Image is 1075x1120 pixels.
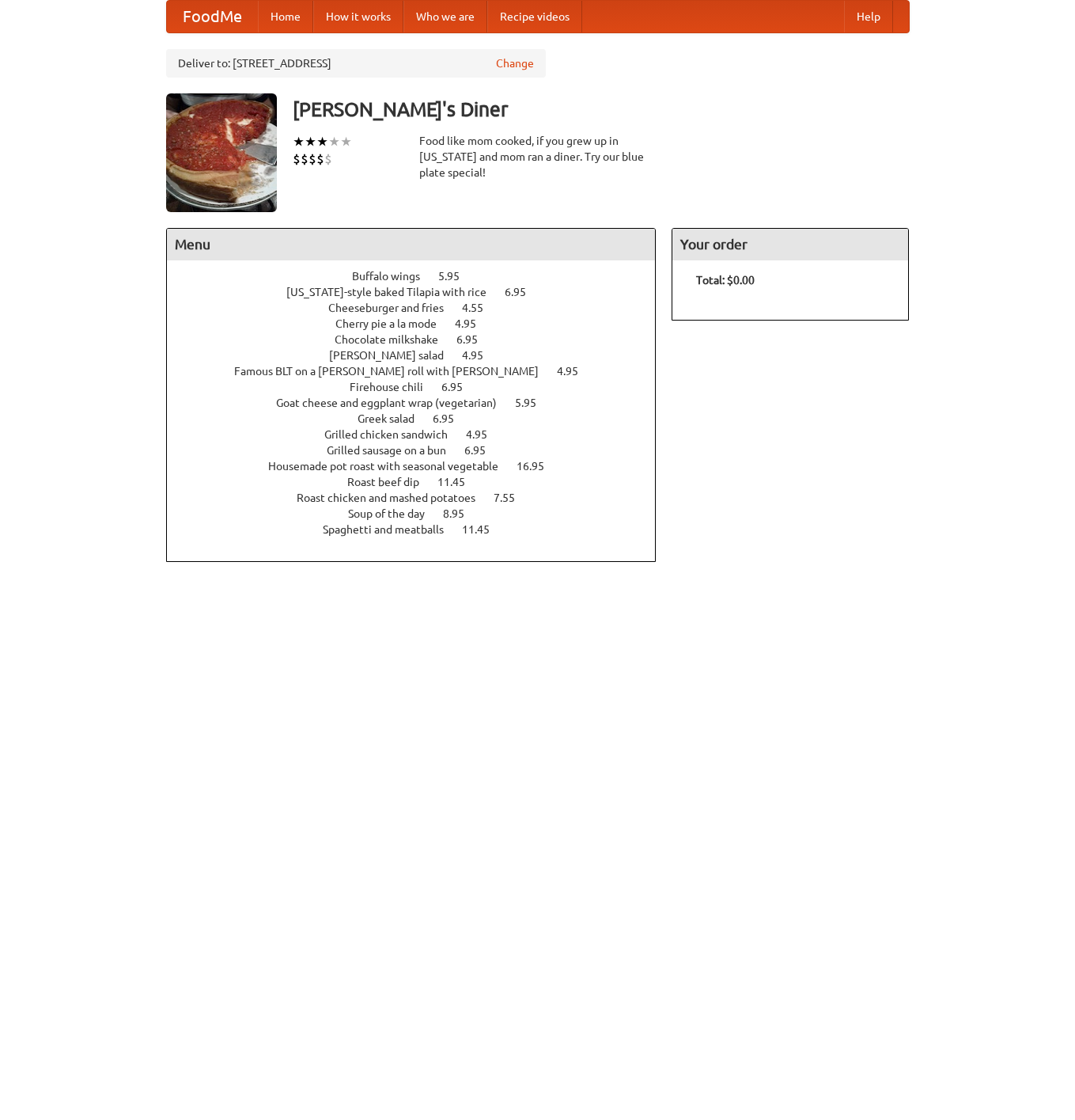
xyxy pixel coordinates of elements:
[335,333,507,346] a: Chocolate milkshake 6.95
[324,428,517,441] a: Grilled chicken sandwich 4.95
[293,133,305,150] li: ★
[324,428,464,441] span: Grilled chicken sandwich
[441,381,479,393] span: 6.95
[348,507,494,520] a: Soup of the day 8.95
[696,274,755,287] b: Total: $0.00
[456,333,494,346] span: 6.95
[517,460,560,473] span: 16.95
[350,381,492,393] a: Firehouse chili 6.95
[335,317,505,330] a: Cherry pie a la mode 4.95
[276,397,566,409] a: Goat cheese and eggplant wrap (vegetarian) 5.95
[268,460,514,473] span: Housemade pot roast with seasonal vegetable
[286,286,555,298] a: [US_STATE]-style baked Tilapia with rice 6.95
[347,476,435,488] span: Roast beef dip
[515,397,552,409] span: 5.95
[234,365,608,378] a: Famous BLT on a [PERSON_NAME] roll with [PERSON_NAME] 4.95
[335,317,452,330] span: Cherry pie a la mode
[464,444,502,457] span: 6.95
[276,397,513,409] span: Goat cheese and eggplant wrap (vegetarian)
[327,444,462,457] span: Grilled sausage on a bun
[844,1,893,32] a: Help
[403,1,487,32] a: Who we are
[166,49,546,78] div: Deliver to: [STREET_ADDRESS]
[433,412,470,425] span: 6.95
[258,1,313,32] a: Home
[352,270,436,283] span: Buffalo wings
[324,150,332,168] li: $
[340,133,352,150] li: ★
[329,349,513,362] a: [PERSON_NAME] salad 4.95
[347,476,494,488] a: Roast beef dip 11.45
[443,507,480,520] span: 8.95
[301,150,308,168] li: $
[672,229,908,260] h4: Your order
[462,523,505,536] span: 11.45
[297,492,544,504] a: Roast chicken and mashed potatoes 7.55
[466,428,503,441] span: 4.95
[329,349,460,362] span: [PERSON_NAME] salad
[167,1,258,32] a: FoodMe
[234,365,555,378] span: Famous BLT on a [PERSON_NAME] roll with [PERSON_NAME]
[438,270,475,283] span: 5.95
[166,93,277,212] img: angular.jpg
[505,286,542,298] span: 6.95
[328,302,460,314] span: Cheeseburger and fries
[496,55,534,71] a: Change
[487,1,582,32] a: Recipe videos
[352,270,489,283] a: Buffalo wings 5.95
[328,302,513,314] a: Cheeseburger and fries 4.55
[358,412,430,425] span: Greek salad
[327,444,515,457] a: Grilled sausage on a bun 6.95
[167,229,656,260] h4: Menu
[316,133,328,150] li: ★
[419,133,657,180] div: Food like mom cooked, if you grew up in [US_STATE] and mom ran a diner. Try our blue plate special!
[557,365,594,378] span: 4.95
[316,150,324,168] li: $
[358,412,483,425] a: Greek salad 6.95
[293,93,910,125] h3: [PERSON_NAME]'s Diner
[293,150,301,168] li: $
[286,286,502,298] span: [US_STATE]-style baked Tilapia with rice
[323,523,460,536] span: Spaghetti and meatballs
[494,492,531,504] span: 7.55
[313,1,403,32] a: How it works
[455,317,492,330] span: 4.95
[328,133,340,150] li: ★
[348,507,441,520] span: Soup of the day
[462,349,499,362] span: 4.95
[462,302,499,314] span: 4.55
[308,150,316,168] li: $
[437,476,481,488] span: 11.45
[297,492,491,504] span: Roast chicken and mashed potatoes
[305,133,316,150] li: ★
[335,333,454,346] span: Chocolate milkshake
[350,381,439,393] span: Firehouse chili
[268,460,573,473] a: Housemade pot roast with seasonal vegetable 16.95
[323,523,519,536] a: Spaghetti and meatballs 11.45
